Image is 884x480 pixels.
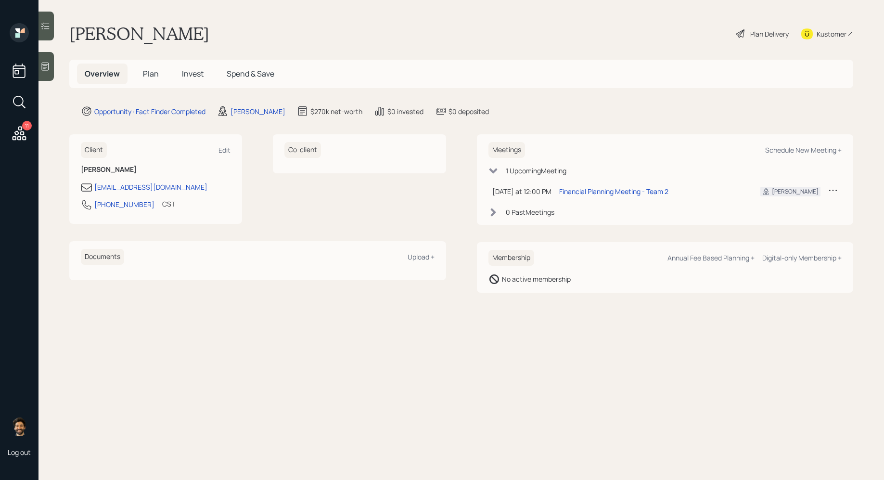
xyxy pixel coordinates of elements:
[231,106,285,117] div: [PERSON_NAME]
[408,252,435,261] div: Upload +
[750,29,789,39] div: Plan Delivery
[817,29,846,39] div: Kustomer
[143,68,159,79] span: Plan
[502,274,571,284] div: No active membership
[448,106,489,117] div: $0 deposited
[94,182,207,192] div: [EMAIL_ADDRESS][DOMAIN_NAME]
[765,145,842,155] div: Schedule New Meeting +
[81,166,231,174] h6: [PERSON_NAME]
[85,68,120,79] span: Overview
[182,68,204,79] span: Invest
[506,166,566,176] div: 1 Upcoming Meeting
[506,207,554,217] div: 0 Past Meeting s
[162,199,175,209] div: CST
[94,199,154,209] div: [PHONE_NUMBER]
[488,250,534,266] h6: Membership
[762,253,842,262] div: Digital-only Membership +
[94,106,205,117] div: Opportunity · Fact Finder Completed
[22,121,32,130] div: 11
[667,253,755,262] div: Annual Fee Based Planning +
[772,187,819,196] div: [PERSON_NAME]
[227,68,274,79] span: Spend & Save
[8,448,31,457] div: Log out
[81,249,124,265] h6: Documents
[69,23,209,44] h1: [PERSON_NAME]
[387,106,423,117] div: $0 invested
[284,142,321,158] h6: Co-client
[310,106,362,117] div: $270k net-worth
[218,145,231,155] div: Edit
[10,417,29,436] img: eric-schwartz-headshot.png
[81,142,107,158] h6: Client
[559,186,668,196] div: Financial Planning Meeting - Team 2
[488,142,525,158] h6: Meetings
[492,186,551,196] div: [DATE] at 12:00 PM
